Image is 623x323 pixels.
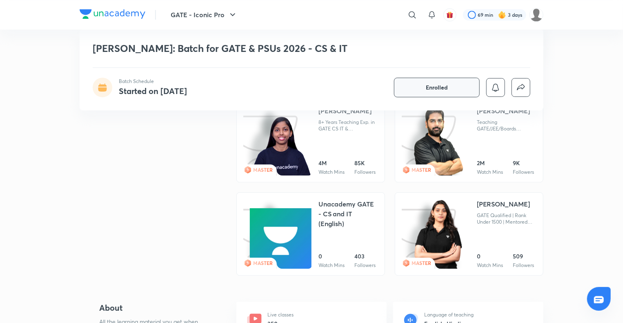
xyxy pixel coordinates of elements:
div: 2M [477,159,503,167]
img: educator [415,199,462,270]
a: iconeducatorMASTERUnacademy GATE - CS and IT (English)0Watch Mins403Followers [236,192,385,276]
div: [PERSON_NAME] [477,199,530,209]
div: Followers [354,169,376,175]
img: Deepika S S [530,8,543,22]
img: icon [243,106,304,175]
div: GATE Qualified | Rank Under 1500 | Mentored Student for Placement | Ex Software Engineer | Academ... [477,212,536,225]
h4: About [99,302,210,314]
span: MASTER [253,166,273,173]
button: avatar [443,8,456,21]
div: [PERSON_NAME] [477,106,530,116]
div: 0 [477,252,503,260]
a: Company Logo [80,9,145,21]
div: 403 [354,252,376,260]
div: [PERSON_NAME] [318,106,372,116]
a: iconeducatorMASTER[PERSON_NAME]GATE Qualified | Rank Under 1500 | Mentored Student for Placement ... [395,192,543,276]
img: icon [402,199,463,269]
button: Enrolled [394,78,480,97]
button: GATE - Iconic Pro [166,7,243,23]
p: Live classes [267,311,294,319]
div: Watch Mins [477,169,503,175]
h1: [PERSON_NAME]: Batch for GATE & PSUs 2026 - CS & IT [93,43,412,54]
span: MASTER [412,166,431,173]
div: Teaching GATE/JEE/Boards Maths+Aptitude from more than a Decade. Double Graduated, [DOMAIN_NAME] ... [477,119,536,132]
span: Enrolled [426,83,448,92]
p: Batch Schedule [119,78,187,85]
p: Language of teaching [424,311,474,319]
div: 509 [513,252,534,260]
img: educator [413,106,464,177]
div: 0 [318,252,345,260]
span: MASTER [412,260,431,266]
img: Company Logo [80,9,145,19]
h4: Started on [DATE] [119,85,187,96]
div: Watch Mins [318,169,345,175]
img: educator [250,116,311,177]
div: 8+ Years Teaching Exp. in GATE CS IT & PLACEMENTS on Unacademy | Mentored 2 Lakh+ Students | Stud... [318,119,378,132]
div: 85K [354,159,376,167]
div: Followers [513,169,534,175]
div: 9K [513,159,534,167]
div: Followers [513,262,534,269]
a: iconeducatorMASTER[PERSON_NAME]8+ Years Teaching Exp. in GATE CS IT & PLACEMENTS on Unacademy | M... [236,99,385,182]
img: icon [402,106,463,175]
div: Followers [354,262,376,269]
img: icon [243,199,304,269]
div: Watch Mins [318,262,345,269]
span: MASTER [253,260,273,266]
img: streak [498,11,506,19]
div: Unacademy GATE - CS and IT (English) [318,199,378,229]
img: educator [250,208,311,270]
a: iconeducatorMASTER[PERSON_NAME]Teaching GATE/JEE/Boards Maths+Aptitude from more than a Decade. D... [395,99,543,182]
div: 4M [318,159,345,167]
img: avatar [446,11,454,18]
div: Watch Mins [477,262,503,269]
